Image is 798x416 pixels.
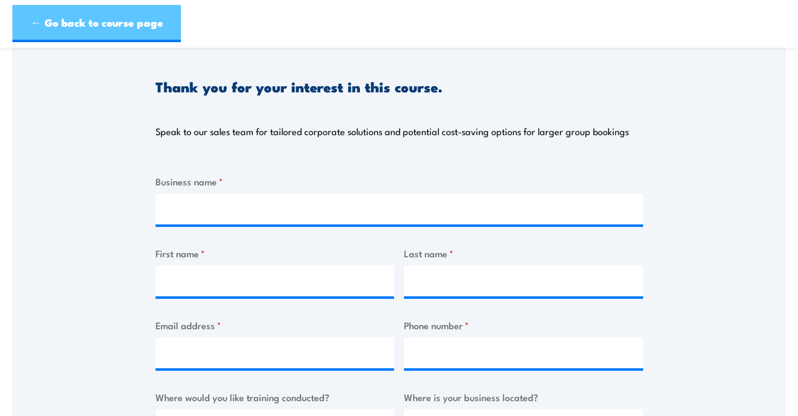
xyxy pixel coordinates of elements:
label: Email address [156,318,395,332]
a: ← Go back to course page [12,5,181,42]
p: Speak to our sales team for tailored corporate solutions and potential cost-saving options for la... [156,125,629,138]
label: Phone number [404,318,643,332]
label: Where is your business located? [404,390,643,404]
label: Last name [404,246,643,260]
label: Business name [156,174,643,188]
h3: Thank you for your interest in this course. [156,79,442,94]
label: Where would you like training conducted? [156,390,395,404]
label: First name [156,246,395,260]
